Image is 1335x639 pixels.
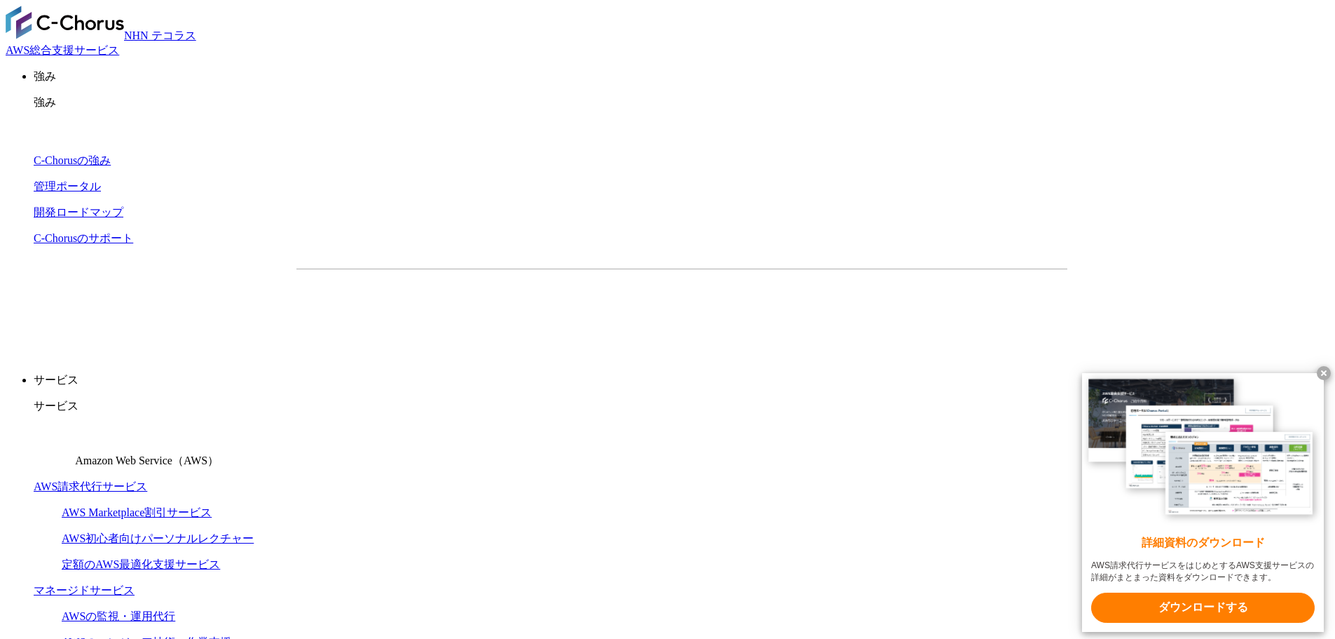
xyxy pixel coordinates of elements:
a: 管理ポータル [34,180,101,192]
a: C-Chorusのサポート [34,232,133,244]
a: AWS Marketplace割引サービス [62,506,212,518]
x-t: 詳細資料のダウンロード [1091,535,1315,551]
p: 強み [34,69,1329,84]
a: 詳細資料のダウンロード AWS請求代行サービスをはじめとするAWS支援サービスの詳細がまとまった資料をダウンロードできます。 ダウンロードする [1082,373,1324,632]
a: 定額のAWS最適化支援サービス [62,558,220,570]
a: AWSの監視・運用代行 [62,610,175,622]
a: 開発ロードマップ [34,206,123,218]
p: サービス [34,399,1329,414]
img: Amazon Web Service（AWS） [34,425,73,464]
x-t: ダウンロードする [1091,593,1315,623]
p: 強み [34,95,1329,110]
p: サービス [34,373,1329,388]
img: AWS総合支援サービス C-Chorus [6,6,124,39]
a: まずは相談する [689,292,915,327]
span: Amazon Web Service（AWS） [75,455,219,466]
a: 資料を請求する [449,292,675,327]
a: AWS初心者向けパーソナルレクチャー [62,532,254,544]
a: マネージドサービス [34,584,135,596]
a: AWS総合支援サービス C-ChorusNHN テコラスAWS総合支援サービス [6,29,196,56]
a: C-Chorusの強み [34,154,111,166]
a: AWS請求代行サービス [34,480,147,492]
x-t: AWS請求代行サービスをはじめとするAWS支援サービスの詳細がまとまった資料をダウンロードできます。 [1091,560,1315,584]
